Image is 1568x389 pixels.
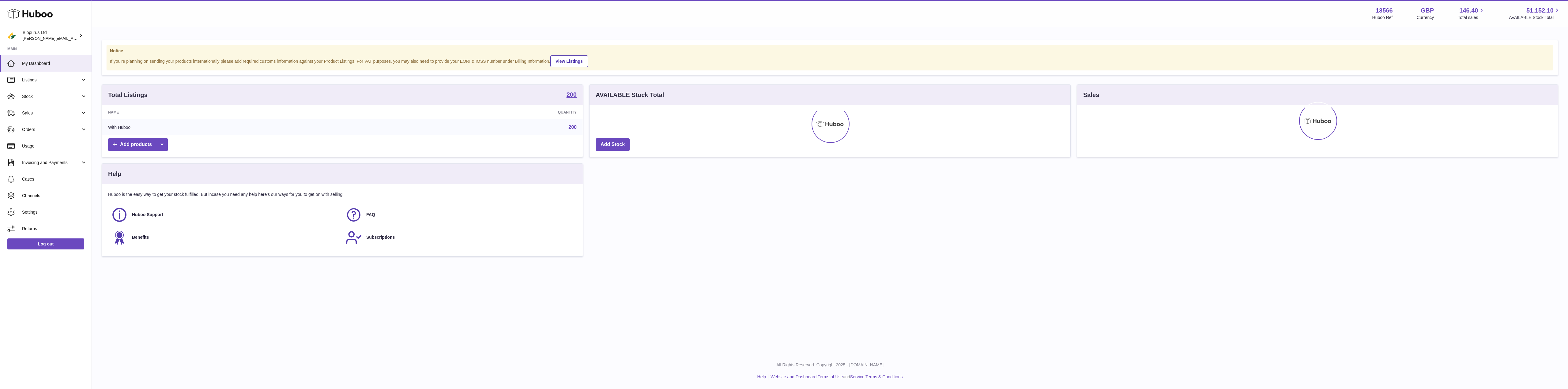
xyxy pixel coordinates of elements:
[1417,15,1434,21] div: Currency
[22,127,81,133] span: Orders
[7,31,17,40] img: peter@biopurus.co.uk
[102,119,356,135] td: With Huboo
[567,92,577,98] strong: 200
[22,209,87,215] span: Settings
[768,374,903,380] li: and
[345,229,574,246] a: Subscriptions
[567,92,577,99] a: 200
[757,374,766,379] a: Help
[22,176,87,182] span: Cases
[132,212,163,218] span: Huboo Support
[1083,91,1099,99] h3: Sales
[366,212,375,218] span: FAQ
[23,36,123,41] span: [PERSON_NAME][EMAIL_ADDRESS][DOMAIN_NAME]
[771,374,843,379] a: Website and Dashboard Terms of Use
[1421,6,1434,15] strong: GBP
[366,234,395,240] span: Subscriptions
[7,238,84,249] a: Log out
[1459,6,1478,15] span: 146.40
[1509,15,1561,21] span: AVAILABLE Stock Total
[111,229,339,246] a: Benefits
[596,138,630,151] a: Add Stock
[850,374,903,379] a: Service Terms & Conditions
[22,77,81,83] span: Listings
[22,61,87,66] span: My Dashboard
[97,362,1563,368] p: All Rights Reserved. Copyright 2025 - [DOMAIN_NAME]
[1509,6,1561,21] a: 51,152.10 AVAILABLE Stock Total
[22,94,81,99] span: Stock
[111,207,339,223] a: Huboo Support
[108,138,168,151] a: Add products
[1458,15,1485,21] span: Total sales
[1458,6,1485,21] a: 146.40 Total sales
[22,226,87,232] span: Returns
[132,234,149,240] span: Benefits
[23,30,78,41] div: Biopurus Ltd
[550,55,588,67] a: View Listings
[568,125,577,130] a: 200
[110,54,1550,67] div: If you're planning on sending your products internationally please add required customs informati...
[345,207,574,223] a: FAQ
[356,105,583,119] th: Quantity
[1526,6,1554,15] span: 51,152.10
[108,91,148,99] h3: Total Listings
[102,105,356,119] th: Name
[22,193,87,199] span: Channels
[1372,15,1393,21] div: Huboo Ref
[22,110,81,116] span: Sales
[22,143,87,149] span: Usage
[1376,6,1393,15] strong: 13566
[22,160,81,166] span: Invoicing and Payments
[596,91,664,99] h3: AVAILABLE Stock Total
[108,192,577,197] p: Huboo is the easy way to get your stock fulfilled. But incase you need any help here's our ways f...
[108,170,121,178] h3: Help
[110,48,1550,54] strong: Notice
